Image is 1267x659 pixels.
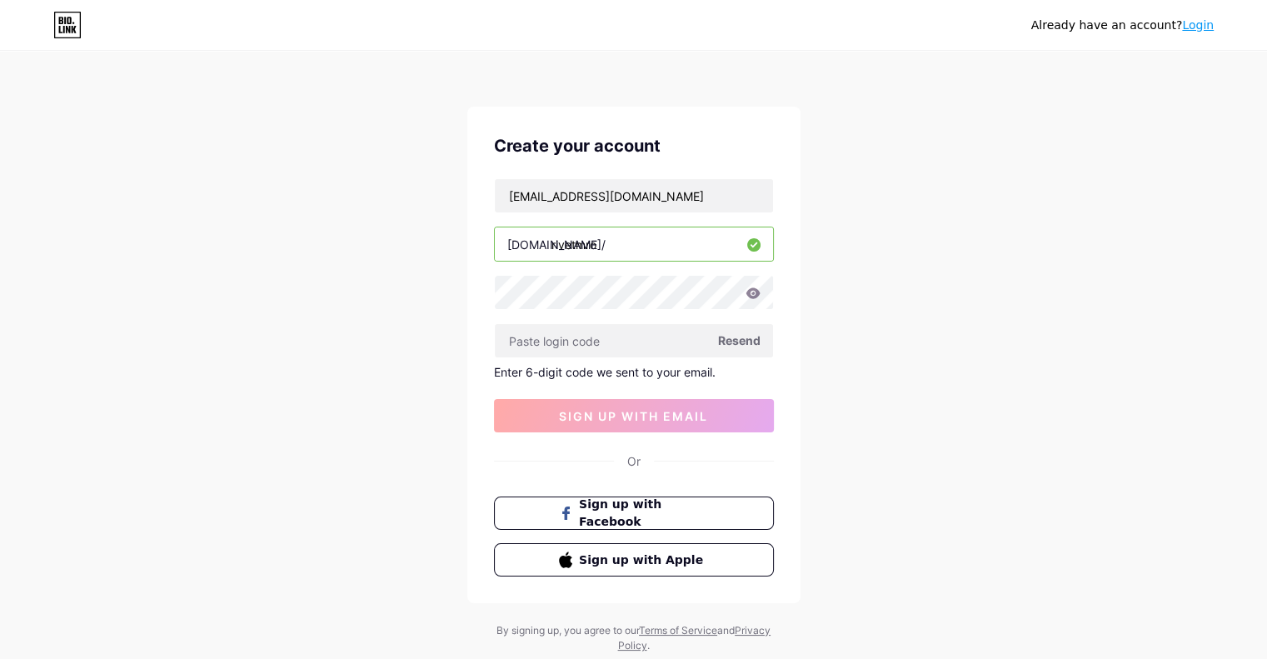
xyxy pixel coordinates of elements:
span: Sign up with Facebook [579,496,708,531]
div: By signing up, you agree to our and . [492,623,776,653]
span: Resend [718,332,761,349]
span: sign up with email [559,409,708,423]
a: Terms of Service [639,624,717,637]
div: Or [627,452,641,470]
div: Enter 6-digit code we sent to your email. [494,365,774,379]
span: Sign up with Apple [579,552,708,569]
button: sign up with email [494,399,774,432]
button: Sign up with Apple [494,543,774,577]
a: Login [1182,18,1214,32]
div: Already have an account? [1031,17,1214,34]
div: Create your account [494,133,774,158]
div: [DOMAIN_NAME]/ [507,236,606,253]
button: Sign up with Facebook [494,497,774,530]
input: username [495,227,773,261]
input: Paste login code [495,324,773,357]
input: Email [495,179,773,212]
